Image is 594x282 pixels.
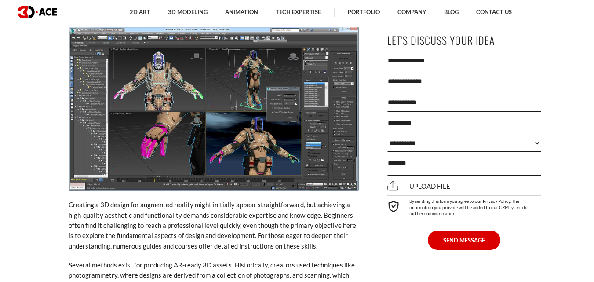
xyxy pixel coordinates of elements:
[18,6,57,18] img: logo dark
[69,200,359,251] p: Creating a 3D design for augmented reality might initially appear straightforward, but achieving ...
[387,182,450,190] span: Upload file
[428,231,500,250] button: SEND MESSAGE
[387,195,541,216] div: By sending this form you agree to our Privacy Policy. The information you provide will be added t...
[387,30,541,50] p: Let's Discuss Your Idea
[69,27,359,191] img: 3D Max interface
